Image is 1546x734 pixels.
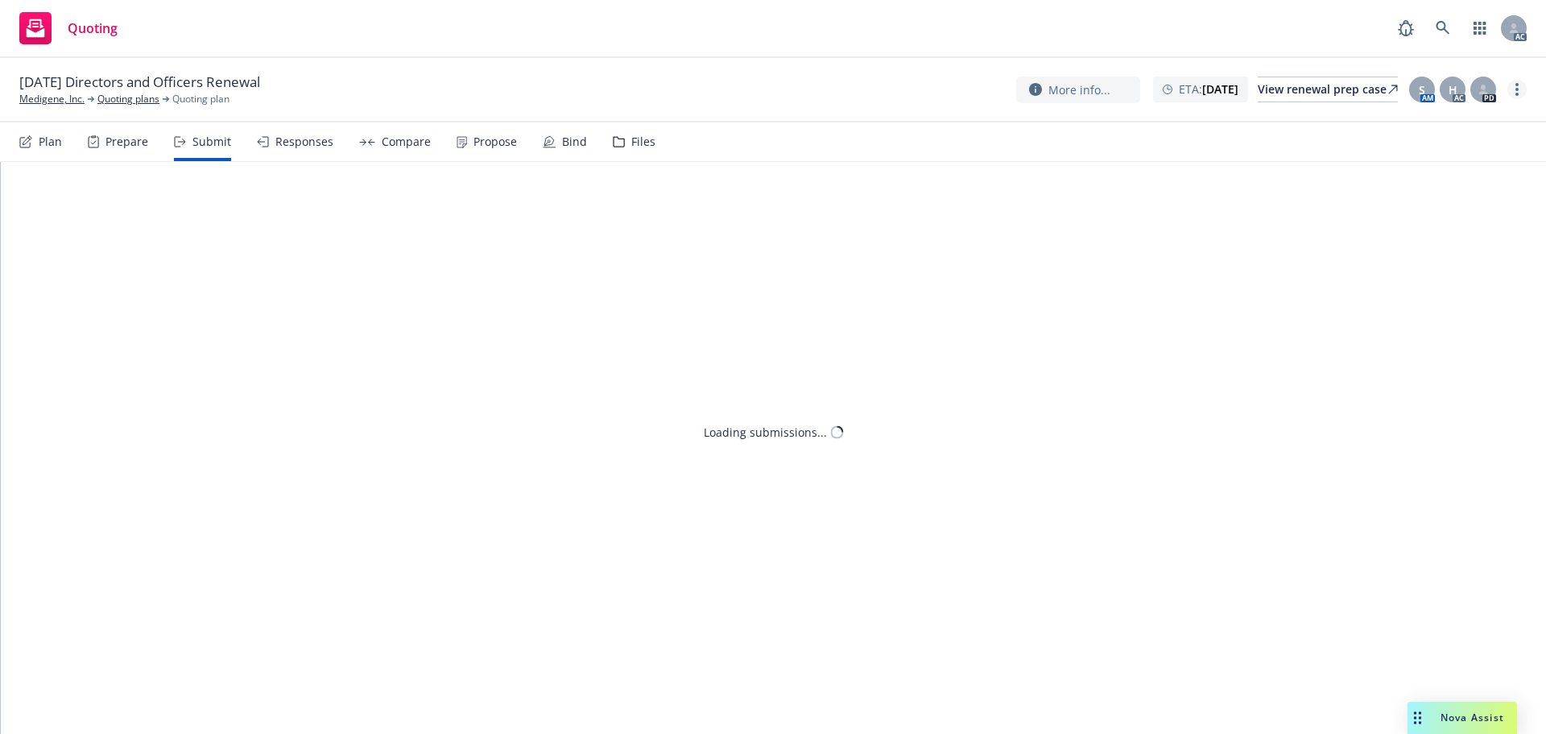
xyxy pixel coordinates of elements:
div: Submit [192,135,231,148]
a: Quoting plans [97,92,159,106]
a: Search [1427,12,1459,44]
div: Responses [275,135,333,148]
a: View renewal prep case [1258,77,1398,102]
span: Quoting [68,22,118,35]
div: Propose [473,135,517,148]
button: More info... [1016,77,1140,103]
span: Nova Assist [1441,711,1504,724]
div: Loading submissions... [704,424,827,441]
div: Compare [382,135,431,148]
div: Plan [39,135,62,148]
a: Report a Bug [1390,12,1422,44]
strong: [DATE] [1202,81,1238,97]
span: ETA : [1179,81,1238,97]
span: S [1419,81,1425,98]
div: Prepare [105,135,148,148]
div: Drag to move [1408,702,1428,734]
div: Bind [562,135,587,148]
div: Files [631,135,655,148]
a: more [1507,80,1527,99]
span: H [1449,81,1457,98]
span: [DATE] Directors and Officers Renewal [19,73,260,92]
div: View renewal prep case [1258,77,1398,102]
button: Nova Assist [1408,702,1517,734]
span: Quoting plan [172,92,229,106]
span: More info... [1048,81,1110,98]
a: Medigene, Inc. [19,92,85,106]
a: Switch app [1464,12,1496,44]
a: Quoting [13,6,124,51]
